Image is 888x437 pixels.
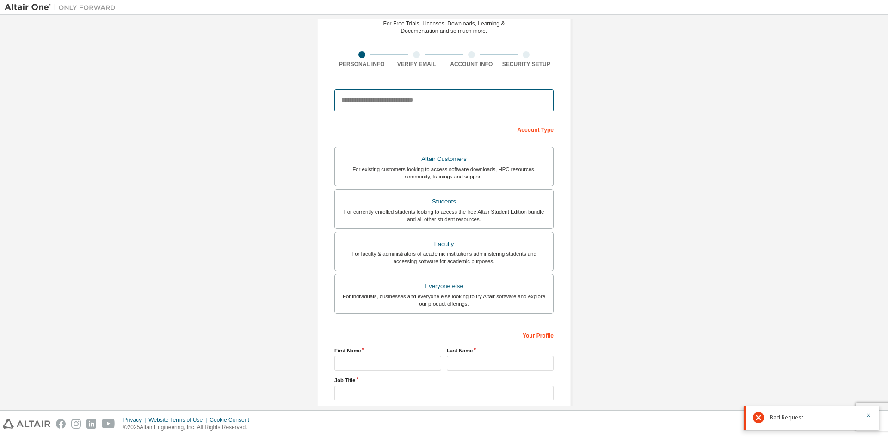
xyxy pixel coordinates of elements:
div: Your Profile [334,327,554,342]
div: Website Terms of Use [148,416,210,424]
span: Bad Request [770,414,803,421]
div: Cookie Consent [210,416,254,424]
div: Privacy [123,416,148,424]
img: Altair One [5,3,120,12]
div: Altair Customers [340,153,548,166]
div: Security Setup [499,61,554,68]
div: For existing customers looking to access software downloads, HPC resources, community, trainings ... [340,166,548,180]
div: Verify Email [389,61,444,68]
img: altair_logo.svg [3,419,50,429]
div: Account Info [444,61,499,68]
div: For faculty & administrators of academic institutions administering students and accessing softwa... [340,250,548,265]
div: Personal Info [334,61,389,68]
div: Students [340,195,548,208]
img: facebook.svg [56,419,66,429]
div: Everyone else [340,280,548,293]
img: youtube.svg [102,419,115,429]
img: linkedin.svg [86,419,96,429]
div: Faculty [340,238,548,251]
div: For Free Trials, Licenses, Downloads, Learning & Documentation and so much more. [383,20,505,35]
div: For individuals, businesses and everyone else looking to try Altair software and explore our prod... [340,293,548,308]
label: First Name [334,347,441,354]
label: Last Name [447,347,554,354]
p: © 2025 Altair Engineering, Inc. All Rights Reserved. [123,424,255,431]
img: instagram.svg [71,419,81,429]
label: Job Title [334,376,554,384]
div: Account Type [334,122,554,136]
div: For currently enrolled students looking to access the free Altair Student Edition bundle and all ... [340,208,548,223]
